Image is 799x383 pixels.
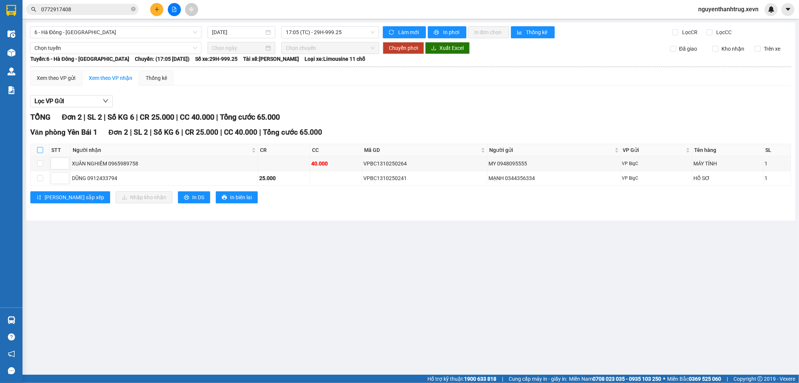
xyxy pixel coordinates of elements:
[45,193,104,201] span: [PERSON_NAME] sắp xếp
[216,113,218,122] span: |
[30,56,129,62] b: Tuyến: 6 - Hà Đông - [GEOGRAPHIC_DATA]
[362,156,488,171] td: VPBC1310250264
[8,367,15,374] span: message
[693,174,762,182] div: HỒ SƠ
[489,146,613,154] span: Người gửi
[363,159,486,168] div: VPBC1310250264
[103,98,109,104] span: down
[622,175,691,182] div: VP BigC
[383,26,426,38] button: syncLàm mới
[220,128,222,137] span: |
[136,113,138,122] span: |
[593,376,661,382] strong: 0708 023 035 - 0935 103 250
[30,113,51,122] span: TỔNG
[130,128,132,137] span: |
[765,174,790,182] div: 1
[36,195,42,201] span: sort-ascending
[154,128,179,137] span: Số KG 6
[7,316,15,324] img: warehouse-icon
[131,6,136,13] span: close-circle
[30,95,113,107] button: Lọc VP Gửi
[785,6,792,13] span: caret-down
[70,28,313,37] li: Hotline: 19001155
[263,128,322,137] span: Tổng cước 65.000
[383,42,424,54] button: Chuyển phơi
[181,128,183,137] span: |
[89,74,132,82] div: Xem theo VP nhận
[216,191,258,203] button: printerIn biên lai
[131,7,136,11] span: close-circle
[87,113,102,122] span: SL 2
[680,28,699,36] span: Lọc CR
[212,28,264,36] input: 13/10/2025
[427,375,496,383] span: Hỗ trợ kỹ thuật:
[305,55,365,63] span: Loại xe: Limousine 11 chỗ
[689,376,721,382] strong: 0369 525 060
[222,195,227,201] span: printer
[6,5,16,16] img: logo-vxr
[622,160,691,167] div: VP BigC
[154,7,160,12] span: plus
[693,159,762,168] div: MÁY TÍNH
[398,28,420,36] span: Làm mới
[104,113,106,122] span: |
[8,333,15,341] span: question-circle
[72,159,257,168] div: XUÂN NGHIÊM 0965989758
[768,6,775,13] img: icon-new-feature
[468,26,509,38] button: In đơn chọn
[569,375,661,383] span: Miền Nam
[34,42,197,54] span: Chọn tuyến
[764,144,791,156] th: SL
[425,42,470,54] button: downloadXuất Excel
[488,174,619,182] div: MẠNH 0344356334
[140,113,174,122] span: CR 25.000
[362,171,488,186] td: VPBC1310250241
[526,28,549,36] span: Thống kê
[41,5,130,14] input: Tìm tên, số ĐT hoặc mã đơn
[517,30,523,36] span: bar-chart
[667,375,721,383] span: Miền Bắc
[781,3,795,16] button: caret-down
[761,45,783,53] span: Trên xe
[434,30,440,36] span: printer
[176,113,178,122] span: |
[168,3,181,16] button: file-add
[443,28,460,36] span: In phơi
[363,174,486,182] div: VPBC1310250241
[9,54,131,67] b: GỬI : Văn phòng Yên Bái 1
[259,128,261,137] span: |
[30,191,110,203] button: sort-ascending[PERSON_NAME] sắp xếp
[30,128,97,137] span: Văn phòng Yên Bái 1
[212,44,264,52] input: Chọn ngày
[258,144,310,156] th: CR
[621,171,692,186] td: VP BigC
[389,30,395,36] span: sync
[663,377,665,380] span: ⚪️
[431,45,436,51] span: download
[7,86,15,94] img: solution-icon
[9,9,47,47] img: logo.jpg
[31,7,36,12] span: search
[7,68,15,75] img: warehouse-icon
[692,144,763,156] th: Tên hàng
[757,376,763,381] span: copyright
[464,376,496,382] strong: 1900 633 818
[428,26,466,38] button: printerIn phơi
[62,113,82,122] span: Đơn 2
[676,45,700,53] span: Đã giao
[34,96,64,106] span: Lọc VP Gửi
[116,191,172,203] button: downloadNhập kho nhận
[364,146,480,154] span: Mã GD
[192,193,204,201] span: In DS
[243,55,299,63] span: Tài xế: [PERSON_NAME]
[34,27,197,38] span: 6 - Hà Đông - Yên Bái
[259,174,309,182] div: 25.000
[195,55,237,63] span: Số xe: 29H-999.25
[73,146,250,154] span: Người nhận
[135,55,190,63] span: Chuyến: (17:05 [DATE])
[185,128,218,137] span: CR 25.000
[286,27,374,38] span: 17:05 (TC) - 29H-999.25
[172,7,177,12] span: file-add
[146,74,167,82] div: Thống kê
[502,375,503,383] span: |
